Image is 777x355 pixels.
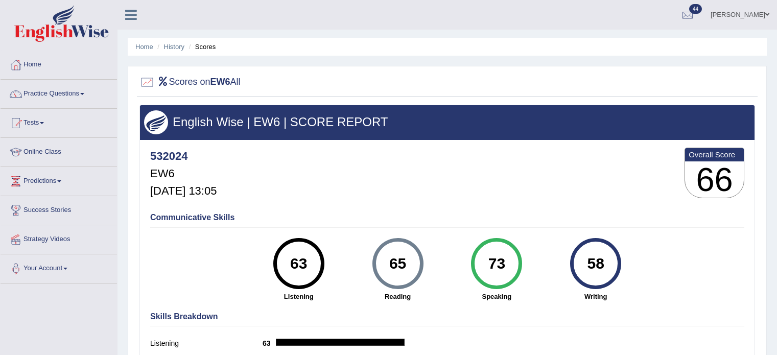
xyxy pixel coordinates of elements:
[150,213,744,222] h4: Communicative Skills
[164,43,184,51] a: History
[150,168,217,180] h5: EW6
[150,150,217,162] h4: 532024
[139,75,241,90] h2: Scores on All
[379,242,416,285] div: 65
[1,254,117,280] a: Your Account
[689,4,702,14] span: 44
[280,242,317,285] div: 63
[478,242,515,285] div: 73
[1,196,117,222] a: Success Stories
[135,43,153,51] a: Home
[254,292,343,301] strong: Listening
[150,312,744,321] h4: Skills Breakdown
[1,225,117,251] a: Strategy Videos
[685,161,744,198] h3: 66
[577,242,615,285] div: 58
[144,110,168,134] img: wings.png
[689,150,740,159] b: Overall Score
[1,51,117,76] a: Home
[354,292,442,301] strong: Reading
[1,109,117,134] a: Tests
[263,339,276,347] b: 63
[210,77,230,87] b: EW6
[1,138,117,163] a: Online Class
[1,167,117,193] a: Predictions
[452,292,541,301] strong: Speaking
[551,292,640,301] strong: Writing
[144,115,750,129] h3: English Wise | EW6 | SCORE REPORT
[150,338,263,349] label: Listening
[150,185,217,197] h5: [DATE] 13:05
[186,42,216,52] li: Scores
[1,80,117,105] a: Practice Questions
